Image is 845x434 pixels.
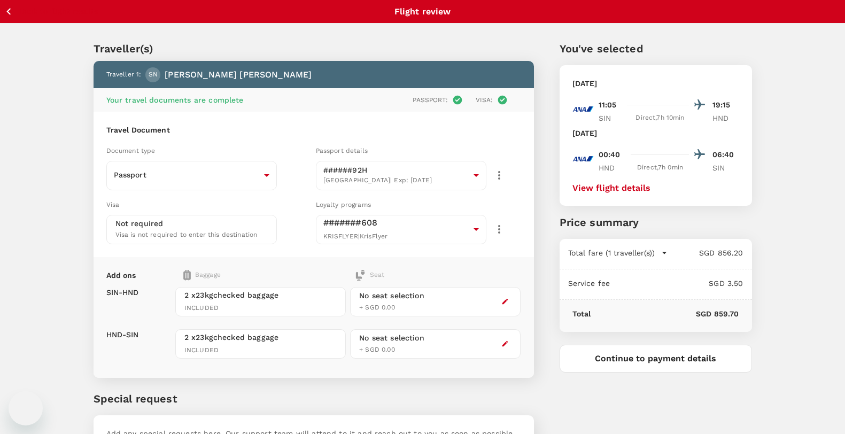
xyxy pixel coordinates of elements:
p: Service fee [568,278,610,289]
p: SGD 856.20 [668,247,743,258]
img: NH [572,148,594,169]
p: Traveller(s) [94,41,534,57]
span: Visa [106,201,120,208]
p: #######608 [323,216,470,229]
p: SIN - HND [106,287,139,298]
p: Back to flight results [20,6,98,17]
p: Flight review [394,5,451,18]
img: NH [572,98,594,120]
img: baggage-icon [355,270,366,281]
p: SIN [599,113,625,123]
span: KRISFLYER | KrisFlyer [323,232,388,240]
p: Price summary [560,214,752,230]
p: 00:40 [599,149,621,160]
p: Visa : [476,95,493,105]
div: Direct , 7h 10min [632,113,689,123]
span: Your travel documents are complete [106,96,244,104]
div: Passport [106,162,277,189]
button: Continue to payment details [560,345,752,373]
span: 2 x 23kg checked baggage [184,290,337,300]
p: Passport : [413,95,447,105]
span: SN [149,69,158,80]
img: baggage-icon [183,270,191,281]
div: Seat [355,270,385,281]
div: ######92H[GEOGRAPHIC_DATA]| Exp: [DATE] [316,158,487,193]
span: INCLUDED [184,345,337,356]
p: Special request [94,391,534,407]
button: Total fare (1 traveller(s)) [568,247,668,258]
p: [DATE] [572,128,598,138]
p: SIN [712,162,739,173]
span: Document type [106,147,156,154]
p: [DATE] [572,78,598,89]
span: INCLUDED [184,303,337,314]
iframe: Button to launch messaging window [9,391,43,425]
p: Not required [115,218,164,229]
span: Loyalty programs [316,201,371,208]
div: #######608KRISFLYER|KrisFlyer [316,210,487,250]
span: 2 x 23kg checked baggage [184,332,337,343]
p: SGD 3.50 [610,278,743,289]
span: [GEOGRAPHIC_DATA] | Exp: [DATE] [323,175,470,186]
span: + SGD 0.00 [359,304,395,311]
p: ######92H [323,165,470,175]
span: Passport details [316,147,368,154]
p: Add ons [106,270,136,281]
button: Back to flight results [4,5,98,18]
p: Total [572,308,591,319]
p: Passport [114,169,260,180]
div: Direct , 7h 0min [632,162,689,173]
p: HND [599,162,625,173]
div: No seat selection [359,332,424,344]
p: You've selected [560,41,752,57]
span: + SGD 0.00 [359,346,395,353]
p: Traveller 1 : [106,69,142,80]
p: 11:05 [599,99,617,111]
div: No seat selection [359,290,424,301]
p: 06:40 [712,149,739,160]
p: [PERSON_NAME] [PERSON_NAME] [165,68,312,81]
button: View flight details [572,183,650,193]
p: 19:15 [712,99,739,111]
span: Visa is not required to enter this destination [115,231,258,238]
h6: Travel Document [106,125,521,136]
p: SGD 859.70 [591,308,739,319]
div: Baggage [183,270,308,281]
p: HND - SIN [106,329,139,340]
p: Total fare (1 traveller(s)) [568,247,655,258]
p: HND [712,113,739,123]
